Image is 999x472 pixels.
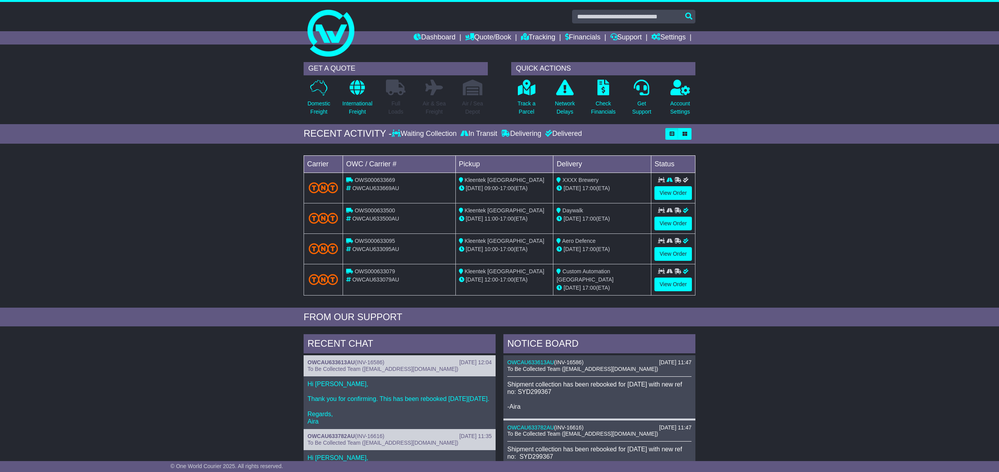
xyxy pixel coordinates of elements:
[670,79,691,120] a: AccountSettings
[507,424,691,431] div: ( )
[556,268,613,283] span: Custom Automation [GEOGRAPHIC_DATA]
[307,79,331,120] a: DomesticFreight
[342,79,373,120] a: InternationalFreight
[465,207,544,214] span: Kleentek [GEOGRAPHIC_DATA]
[308,433,355,439] a: OWCAU633782AU
[500,216,514,222] span: 17:00
[304,62,488,75] div: GET A QUOTE
[466,216,483,222] span: [DATE]
[582,185,596,191] span: 17:00
[423,100,446,116] p: Air & Sea Freight
[465,31,511,45] a: Quote/Book
[308,359,492,366] div: ( )
[562,238,596,244] span: Aero Defence
[455,155,553,173] td: Pickup
[465,177,544,183] span: Kleentek [GEOGRAPHIC_DATA]
[357,359,382,365] span: INV-16586
[309,182,338,193] img: TNT_Domestic.png
[582,216,596,222] span: 17:00
[355,207,395,214] span: OWS000633500
[485,276,498,283] span: 12:00
[507,359,691,366] div: ( )
[308,440,458,446] span: To Be Collected Team ([EMAIL_ADDRESS][DOMAIN_NAME])
[500,185,514,191] span: 17:00
[507,381,691,411] p: Shipment collection has been rebooked for [DATE] with new ref no: SYD299367 -Aira
[485,246,498,252] span: 10:00
[556,245,648,253] div: (ETA)
[654,217,692,230] a: View Order
[465,238,544,244] span: Kleentek [GEOGRAPHIC_DATA]
[386,100,405,116] p: Full Loads
[654,186,692,200] a: View Order
[459,359,492,366] div: [DATE] 12:04
[466,185,483,191] span: [DATE]
[562,177,599,183] span: XXXX Brewery
[517,79,536,120] a: Track aParcel
[485,216,498,222] span: 11:00
[500,276,514,283] span: 17:00
[556,359,582,365] span: INV-16586
[563,216,581,222] span: [DATE]
[355,268,395,274] span: OWS000633079
[632,79,652,120] a: GetSupport
[308,380,492,425] p: Hi [PERSON_NAME], Thank you for confirming. This has been rebooked [DATE][DATE]. Regards, Aira
[357,433,382,439] span: INV-16616
[556,424,582,431] span: INV-16616
[591,79,616,120] a: CheckFinancials
[171,463,283,469] span: © One World Courier 2025. All rights reserved.
[465,268,544,274] span: Kleentek [GEOGRAPHIC_DATA]
[659,359,691,366] div: [DATE] 11:47
[392,130,459,138] div: Waiting Collection
[462,100,483,116] p: Air / Sea Depot
[459,433,492,440] div: [DATE] 11:35
[563,246,581,252] span: [DATE]
[503,334,695,355] div: NOTICE BOARD
[555,79,575,120] a: NetworkDelays
[651,31,686,45] a: Settings
[352,246,399,252] span: OWCAU633095AU
[651,155,695,173] td: Status
[517,100,535,116] p: Track a Parcel
[511,62,695,75] div: QUICK ACTIONS
[507,424,554,431] a: OWCAU633782AU
[352,216,399,222] span: OWCAU633500AU
[565,31,601,45] a: Financials
[304,334,496,355] div: RECENT CHAT
[309,213,338,223] img: TNT_Domestic.png
[485,185,498,191] span: 09:00
[466,246,483,252] span: [DATE]
[632,100,651,116] p: Get Support
[304,128,392,139] div: RECENT ACTIVITY -
[556,215,648,223] div: (ETA)
[610,31,642,45] a: Support
[352,276,399,283] span: OWCAU633079AU
[459,130,499,138] div: In Transit
[582,285,596,291] span: 17:00
[355,238,395,244] span: OWS000633095
[659,424,691,431] div: [DATE] 11:47
[352,185,399,191] span: OWCAU633669AU
[459,276,550,284] div: - (ETA)
[507,359,554,365] a: OWCAU633613AU
[553,155,651,173] td: Delivery
[308,100,330,116] p: Domestic Freight
[459,184,550,192] div: - (ETA)
[654,247,692,261] a: View Order
[562,207,583,214] span: Daywalk
[459,215,550,223] div: - (ETA)
[556,284,648,292] div: (ETA)
[499,130,543,138] div: Delivering
[556,184,648,192] div: (ETA)
[521,31,555,45] a: Tracking
[309,243,338,254] img: TNT_Domestic.png
[670,100,690,116] p: Account Settings
[414,31,455,45] a: Dashboard
[343,155,456,173] td: OWC / Carrier #
[459,245,550,253] div: - (ETA)
[591,100,616,116] p: Check Financials
[308,433,492,440] div: ( )
[654,278,692,291] a: View Order
[543,130,582,138] div: Delivered
[582,246,596,252] span: 17:00
[309,274,338,285] img: TNT_Domestic.png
